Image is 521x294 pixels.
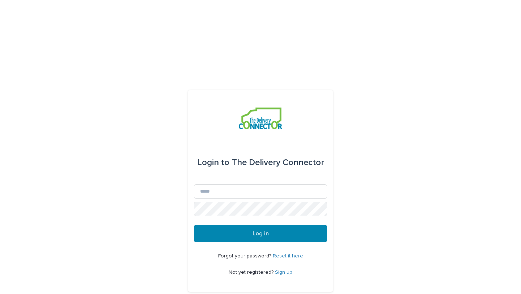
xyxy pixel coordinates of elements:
[253,231,269,236] span: Log in
[197,152,324,173] div: The Delivery Connector
[229,270,275,275] span: Not yet registered?
[197,158,229,167] span: Login to
[273,253,303,259] a: Reset it here
[275,270,292,275] a: Sign up
[194,225,327,242] button: Log in
[239,108,282,129] img: aCWQmA6OSGG0Kwt8cj3c
[218,253,273,259] span: Forgot your password?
